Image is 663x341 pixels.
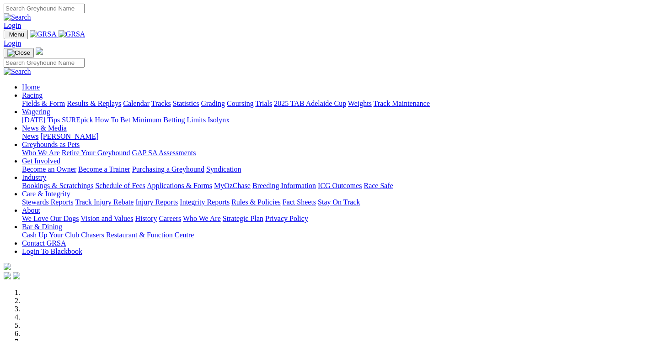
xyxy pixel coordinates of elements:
[318,182,362,189] a: ICG Outcomes
[22,182,93,189] a: Bookings & Scratchings
[30,30,57,38] img: GRSA
[214,182,251,189] a: MyOzChase
[348,100,372,107] a: Weights
[22,116,659,124] div: Wagering
[206,165,241,173] a: Syndication
[4,48,34,58] button: Toggle navigation
[22,108,50,115] a: Wagering
[4,39,21,47] a: Login
[132,149,196,157] a: GAP SA Assessments
[81,231,194,239] a: Chasers Restaurant & Function Centre
[132,165,204,173] a: Purchasing a Greyhound
[22,83,40,91] a: Home
[13,272,20,279] img: twitter.svg
[180,198,230,206] a: Integrity Reports
[22,173,46,181] a: Industry
[201,100,225,107] a: Grading
[364,182,393,189] a: Race Safe
[22,132,659,141] div: News & Media
[22,157,60,165] a: Get Involved
[62,116,93,124] a: SUREpick
[22,149,659,157] div: Greyhounds as Pets
[283,198,316,206] a: Fact Sheets
[22,165,659,173] div: Get Involved
[40,132,98,140] a: [PERSON_NAME]
[151,100,171,107] a: Tracks
[22,223,62,231] a: Bar & Dining
[22,124,67,132] a: News & Media
[22,231,79,239] a: Cash Up Your Club
[274,100,346,107] a: 2025 TAB Adelaide Cup
[22,91,43,99] a: Racing
[4,30,28,39] button: Toggle navigation
[318,198,360,206] a: Stay On Track
[22,198,73,206] a: Stewards Reports
[4,58,85,68] input: Search
[231,198,281,206] a: Rules & Policies
[22,149,60,157] a: Who We Are
[22,247,82,255] a: Login To Blackbook
[4,272,11,279] img: facebook.svg
[132,116,206,124] a: Minimum Betting Limits
[22,100,659,108] div: Racing
[59,30,86,38] img: GRSA
[223,215,263,222] a: Strategic Plan
[173,100,199,107] a: Statistics
[9,31,24,38] span: Menu
[4,21,21,29] a: Login
[22,206,40,214] a: About
[4,68,31,76] img: Search
[4,263,11,270] img: logo-grsa-white.png
[374,100,430,107] a: Track Maintenance
[22,100,65,107] a: Fields & Form
[22,116,60,124] a: [DATE] Tips
[22,231,659,239] div: Bar & Dining
[208,116,230,124] a: Isolynx
[22,182,659,190] div: Industry
[252,182,316,189] a: Breeding Information
[62,149,130,157] a: Retire Your Greyhound
[4,13,31,21] img: Search
[36,47,43,55] img: logo-grsa-white.png
[67,100,121,107] a: Results & Replays
[183,215,221,222] a: Who We Are
[7,49,30,57] img: Close
[227,100,254,107] a: Coursing
[22,190,70,198] a: Care & Integrity
[135,215,157,222] a: History
[159,215,181,222] a: Careers
[95,116,131,124] a: How To Bet
[22,132,38,140] a: News
[123,100,150,107] a: Calendar
[4,4,85,13] input: Search
[22,165,76,173] a: Become an Owner
[22,215,79,222] a: We Love Our Dogs
[265,215,308,222] a: Privacy Policy
[80,215,133,222] a: Vision and Values
[22,215,659,223] div: About
[255,100,272,107] a: Trials
[95,182,145,189] a: Schedule of Fees
[22,198,659,206] div: Care & Integrity
[22,141,80,148] a: Greyhounds as Pets
[147,182,212,189] a: Applications & Forms
[22,239,66,247] a: Contact GRSA
[135,198,178,206] a: Injury Reports
[75,198,134,206] a: Track Injury Rebate
[78,165,130,173] a: Become a Trainer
